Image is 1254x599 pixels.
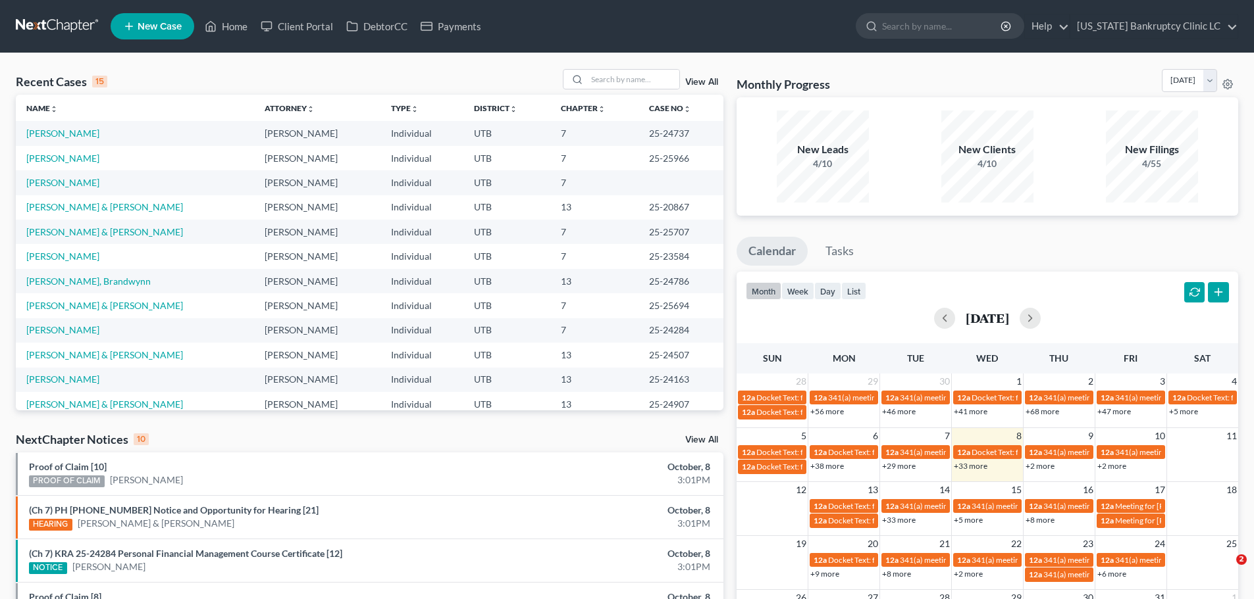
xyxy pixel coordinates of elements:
td: 25-25694 [639,293,723,318]
td: 7 [550,170,639,195]
div: HEARING [29,519,72,531]
span: 10 [1153,428,1166,444]
a: +33 more [954,461,987,471]
a: [PERSON_NAME] & [PERSON_NAME] [26,398,183,410]
td: [PERSON_NAME] [254,343,380,367]
a: [PERSON_NAME] [110,473,183,487]
span: 12a [814,555,827,565]
span: 15 [1010,482,1023,498]
td: [PERSON_NAME] [254,368,380,392]
td: 7 [550,121,639,145]
span: 341(a) meeting for [PERSON_NAME] [1115,447,1242,457]
td: [PERSON_NAME] [254,318,380,343]
td: [PERSON_NAME] [254,293,380,318]
td: 13 [550,195,639,220]
i: unfold_more [411,105,419,113]
a: [PERSON_NAME] & [PERSON_NAME] [26,226,183,237]
h3: Monthly Progress [737,76,830,92]
span: Sun [763,352,782,364]
td: 25-24907 [639,392,723,416]
a: Tasks [814,237,866,266]
span: Docket Text: for [PERSON_NAME] & [PERSON_NAME] [756,393,944,402]
span: 341(a) meeting for [PERSON_NAME] [900,393,1027,402]
div: 3:01PM [492,560,710,573]
button: day [814,282,841,300]
span: 12a [1101,501,1114,511]
span: New Case [138,22,182,32]
span: 12a [1029,501,1042,511]
a: +5 more [1169,406,1198,416]
span: Thu [1049,352,1068,364]
div: 10 [134,433,149,445]
td: [PERSON_NAME] [254,392,380,416]
span: Docket Text: for [PERSON_NAME] [756,407,874,417]
span: 12a [957,393,970,402]
div: Recent Cases [16,74,107,89]
button: week [781,282,814,300]
a: Attorneyunfold_more [265,103,315,113]
td: UTB [463,170,550,195]
span: Docket Text: for [PERSON_NAME] & [PERSON_NAME] [828,501,1016,511]
a: [PERSON_NAME] [26,373,99,385]
a: [PERSON_NAME] & [PERSON_NAME] [78,517,234,530]
td: 13 [550,392,639,416]
span: 22 [1010,536,1023,552]
a: +33 more [882,515,916,525]
a: +47 more [1097,406,1131,416]
span: 18 [1225,482,1238,498]
span: 12a [957,447,970,457]
a: Payments [414,14,488,38]
span: 12a [742,462,755,471]
a: [PERSON_NAME] [26,177,99,188]
a: [PERSON_NAME] & [PERSON_NAME] [26,300,183,311]
a: (Ch 7) KRA 25-24284 Personal Financial Management Course Certificate [12] [29,548,342,559]
a: +6 more [1097,569,1126,579]
a: +2 more [1026,461,1055,471]
a: +41 more [954,406,987,416]
span: 16 [1082,482,1095,498]
span: Docket Text: for [PERSON_NAME] [828,555,946,565]
span: 12a [1029,447,1042,457]
div: 3:01PM [492,473,710,487]
td: Individual [380,368,463,392]
a: Calendar [737,237,808,266]
span: Docket Text: for [PERSON_NAME] & [PERSON_NAME] [756,462,944,471]
td: [PERSON_NAME] [254,146,380,170]
a: [PERSON_NAME] [26,251,99,262]
span: Meeting for [PERSON_NAME] [1115,515,1218,525]
span: 341(a) meeting for [PERSON_NAME] [1043,393,1170,402]
a: [PERSON_NAME] [72,560,145,573]
span: 8 [1015,428,1023,444]
a: [PERSON_NAME] [26,128,99,139]
span: Tue [907,352,924,364]
span: 19 [795,536,808,552]
span: Mon [833,352,856,364]
td: UTB [463,368,550,392]
span: 12a [1101,555,1114,565]
span: 24 [1153,536,1166,552]
span: 2 [1087,373,1095,389]
td: Individual [380,293,463,318]
i: unfold_more [307,105,315,113]
td: Individual [380,195,463,220]
td: Individual [380,121,463,145]
span: 12a [885,555,899,565]
td: 7 [550,146,639,170]
span: 12a [885,447,899,457]
a: Proof of Claim [10] [29,461,107,472]
td: UTB [463,318,550,343]
span: 12a [957,501,970,511]
span: 12a [957,555,970,565]
span: 3 [1159,373,1166,389]
a: Help [1025,14,1069,38]
td: [PERSON_NAME] [254,170,380,195]
span: 9 [1087,428,1095,444]
span: 14 [938,482,951,498]
a: +5 more [954,515,983,525]
td: 13 [550,269,639,293]
span: Docket Text: for [PERSON_NAME] [972,393,1089,402]
td: 25-24163 [639,368,723,392]
a: +38 more [810,461,844,471]
span: Docket Text: for [PERSON_NAME] [828,515,946,525]
td: 13 [550,368,639,392]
